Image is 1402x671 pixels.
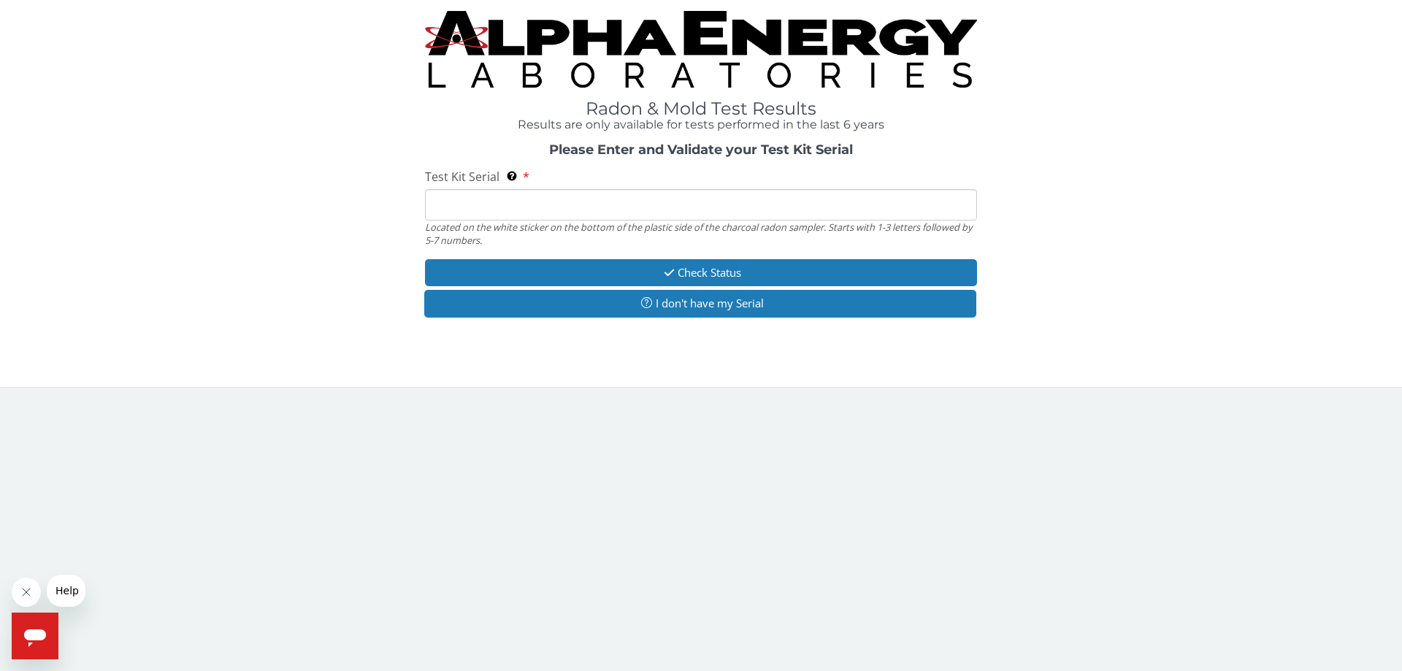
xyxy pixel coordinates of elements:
[425,118,977,131] h4: Results are only available for tests performed in the last 6 years
[549,142,853,158] strong: Please Enter and Validate your Test Kit Serial
[12,578,41,607] iframe: Close message
[425,99,977,118] h1: Radon & Mold Test Results
[424,290,976,317] button: I don't have my Serial
[47,575,85,607] iframe: Message from company
[425,11,977,88] img: TightCrop.jpg
[425,221,977,248] div: Located on the white sticker on the bottom of the plastic side of the charcoal radon sampler. Sta...
[12,613,58,659] iframe: Button to launch messaging window
[425,259,977,286] button: Check Status
[425,169,499,185] span: Test Kit Serial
